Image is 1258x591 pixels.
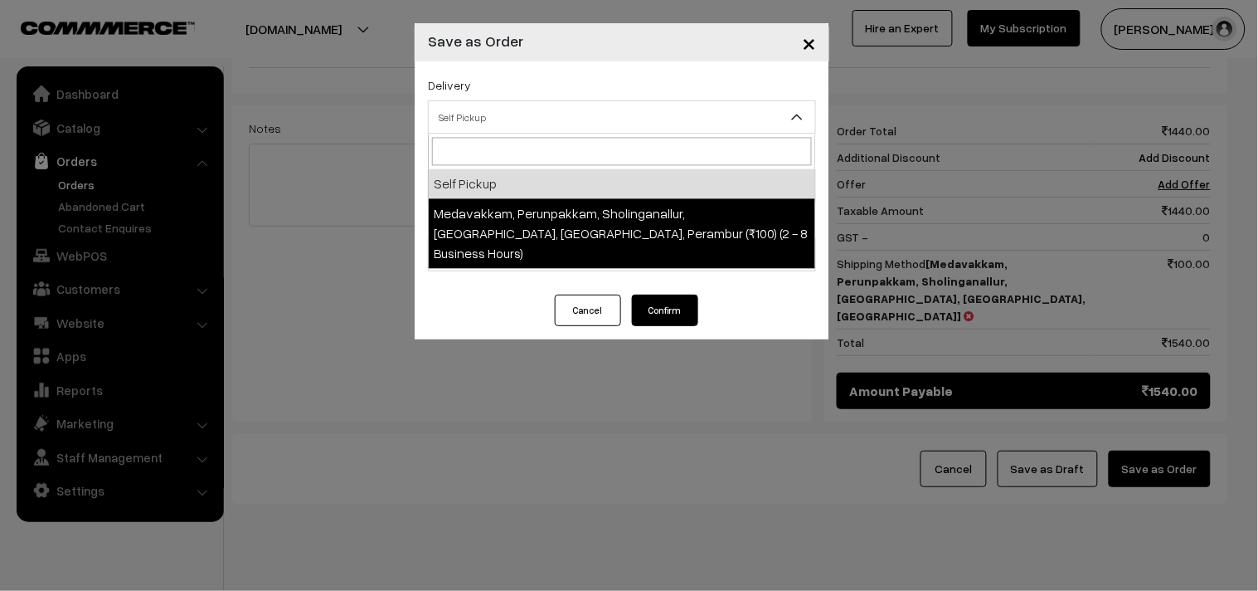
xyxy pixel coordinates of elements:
[428,76,471,94] label: Delivery
[632,295,698,326] button: Confirm
[555,295,621,326] button: Cancel
[428,30,523,52] h4: Save as Order
[429,198,815,268] li: Medavakkam, Perunpakkam, Sholinganallur, [GEOGRAPHIC_DATA], [GEOGRAPHIC_DATA], Perambur (₹100) (2...
[429,103,815,132] span: Self Pickup
[789,17,829,68] button: Close
[802,27,816,57] span: ×
[429,169,815,198] li: Self Pickup
[428,100,816,134] span: Self Pickup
